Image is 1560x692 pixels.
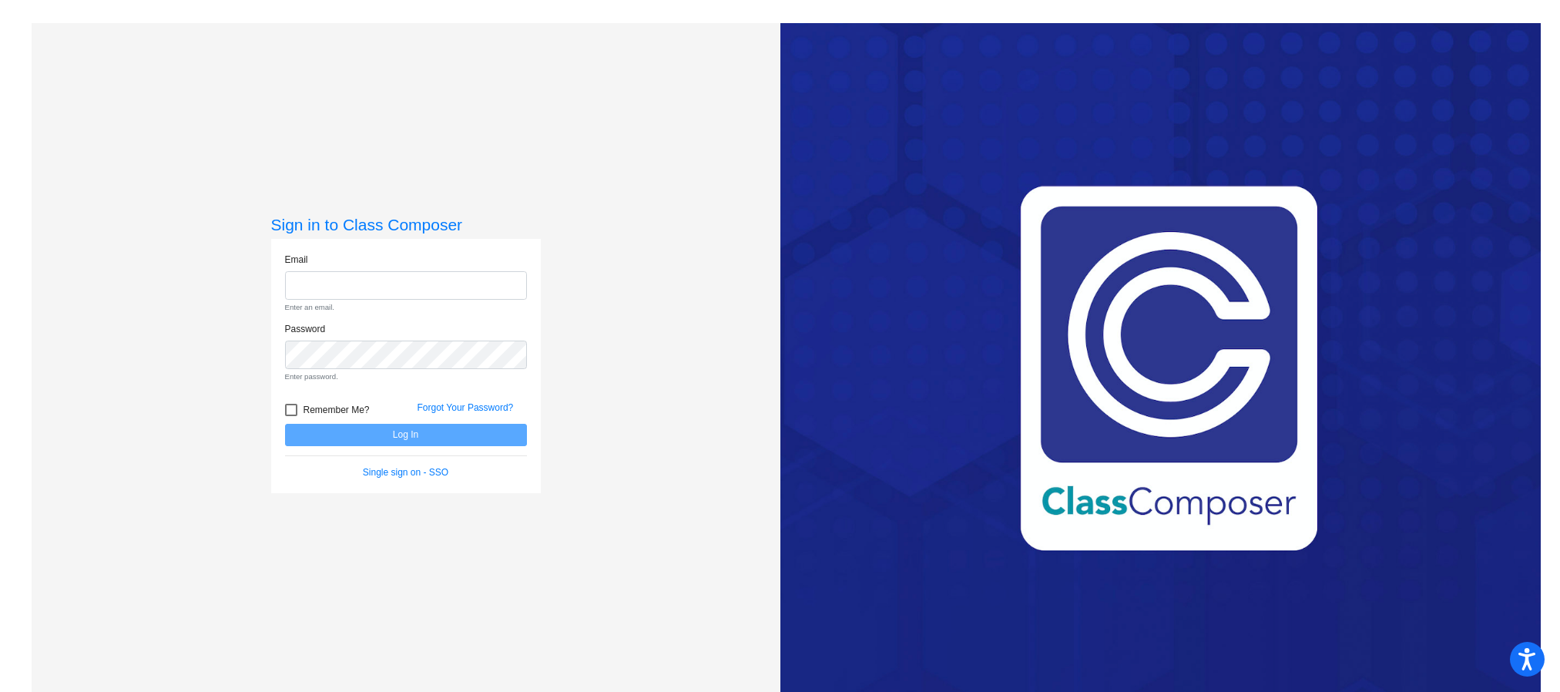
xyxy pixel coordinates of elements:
[285,424,527,446] button: Log In
[285,302,527,313] small: Enter an email.
[304,401,370,419] span: Remember Me?
[285,253,308,267] label: Email
[363,467,448,478] a: Single sign on - SSO
[285,322,326,336] label: Password
[285,371,527,382] small: Enter password.
[271,215,541,234] h3: Sign in to Class Composer
[418,402,514,413] a: Forgot Your Password?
